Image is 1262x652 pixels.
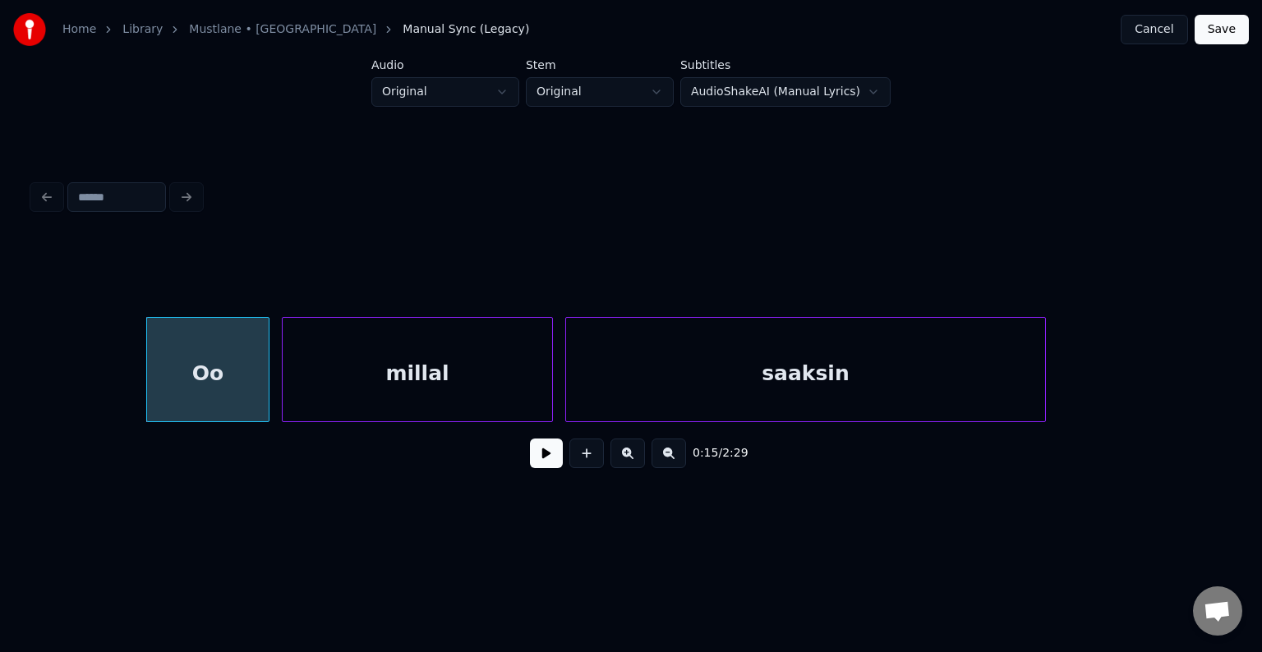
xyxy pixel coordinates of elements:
[189,21,376,38] a: Mustlane • [GEOGRAPHIC_DATA]
[722,445,748,461] span: 2:29
[371,59,519,71] label: Audio
[693,445,732,461] div: /
[1193,586,1242,636] a: Open chat
[62,21,529,38] nav: breadcrumb
[680,59,891,71] label: Subtitles
[1195,15,1249,44] button: Save
[13,13,46,46] img: youka
[526,59,674,71] label: Stem
[693,445,718,461] span: 0:15
[403,21,529,38] span: Manual Sync (Legacy)
[62,21,96,38] a: Home
[122,21,163,38] a: Library
[1121,15,1187,44] button: Cancel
